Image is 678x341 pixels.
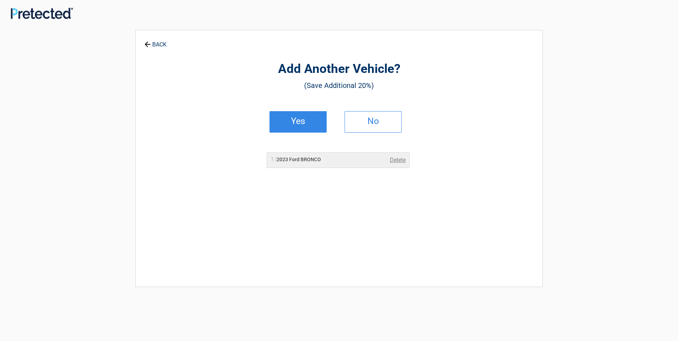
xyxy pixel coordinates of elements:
[175,61,503,78] h2: Add Another Vehicle?
[277,119,319,124] h2: Yes
[352,119,394,124] h2: No
[11,8,73,19] img: Main Logo
[143,35,168,48] a: BACK
[271,156,277,163] span: 1 |
[175,79,503,92] h3: (Save Additional 20%)
[271,156,321,163] h2: 2023 Ford BRONCO
[390,156,406,164] a: Delete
